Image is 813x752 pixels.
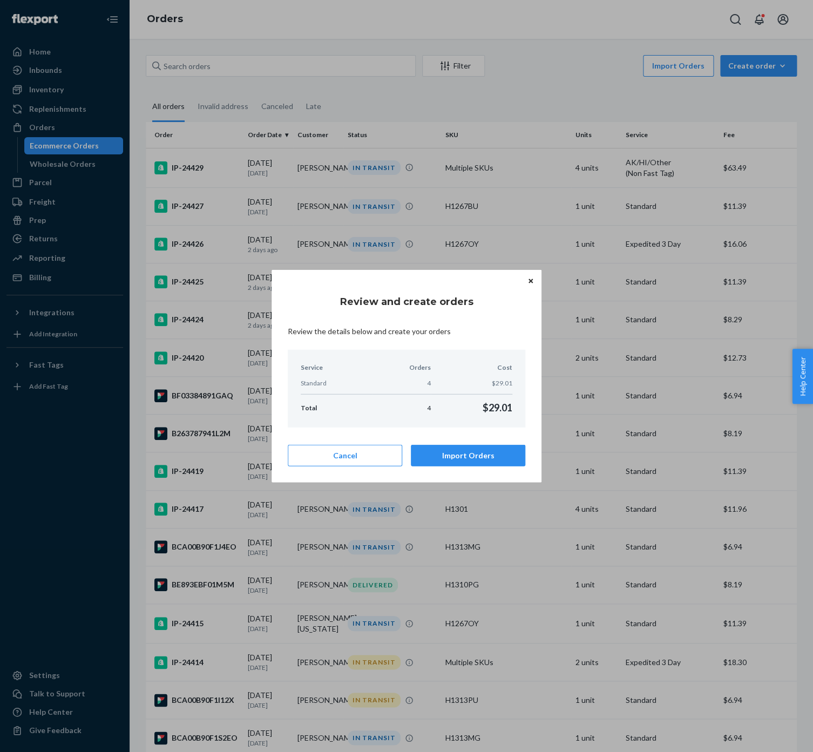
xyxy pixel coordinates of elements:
[372,394,431,415] td: 4
[372,378,431,394] td: 4
[372,362,431,378] th: Orders
[288,445,402,466] button: Cancel
[431,362,512,378] th: Cost
[288,326,525,336] p: Review the details below and create your orders
[431,378,512,394] td: $29.01
[411,445,525,466] button: Import Orders
[301,394,372,415] td: Total
[288,294,525,308] h4: Review and create orders
[301,362,372,378] th: Service
[301,378,372,394] td: Standard
[525,275,536,287] button: Close
[431,394,512,415] td: $29.01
